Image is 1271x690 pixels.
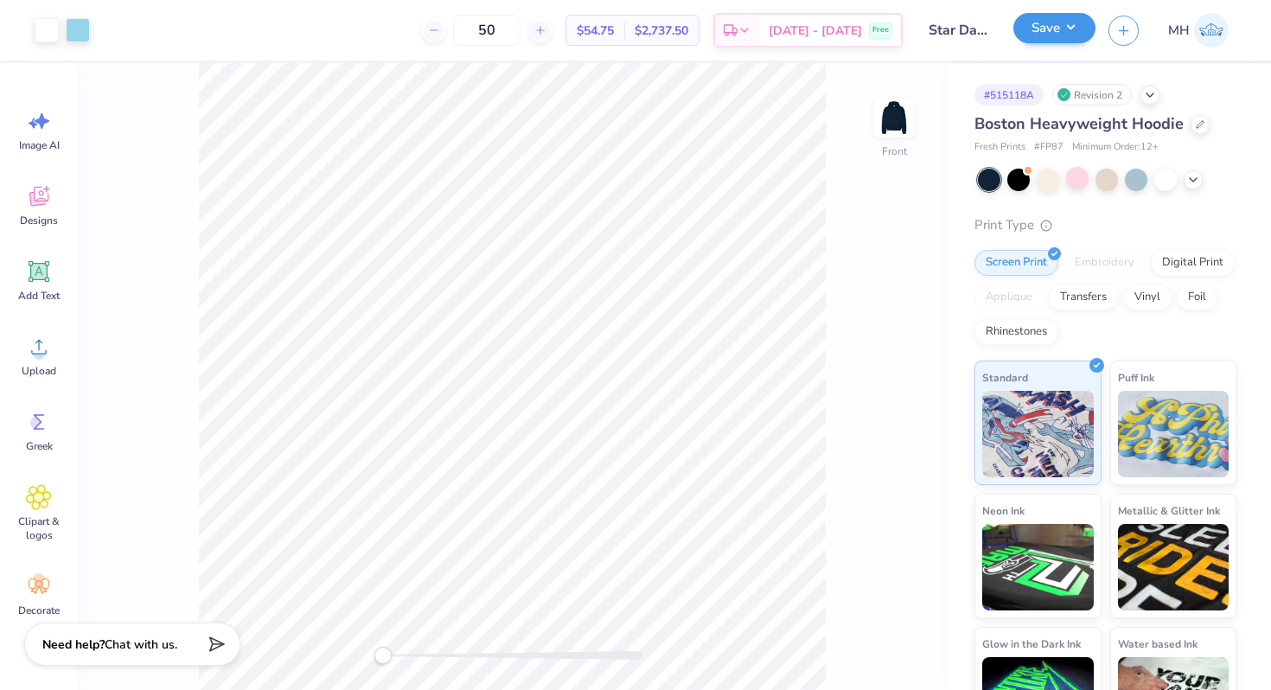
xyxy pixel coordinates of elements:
div: Vinyl [1123,284,1172,310]
span: Add Text [18,289,60,303]
div: Digital Print [1151,250,1235,276]
span: Neon Ink [982,502,1025,520]
span: Glow in the Dark Ink [982,635,1081,653]
span: Puff Ink [1118,368,1154,387]
div: # 515118A [974,84,1044,105]
div: Revision 2 [1052,84,1132,105]
span: Decorate [18,604,60,617]
span: [DATE] - [DATE] [769,22,862,40]
div: Screen Print [974,250,1058,276]
span: Water based Ink [1118,635,1198,653]
div: Foil [1177,284,1217,310]
div: Applique [974,284,1044,310]
span: $2,737.50 [635,22,688,40]
div: Front [882,144,907,159]
span: Greek [26,439,53,453]
div: Accessibility label [374,647,392,664]
span: Minimum Order: 12 + [1072,140,1159,155]
span: Free [872,24,889,36]
span: Designs [20,214,58,227]
span: $54.75 [577,22,614,40]
span: Image AI [19,138,60,152]
div: Embroidery [1063,250,1146,276]
img: Mitra Hegde [1194,13,1229,48]
span: # FP87 [1034,140,1063,155]
img: Standard [982,391,1094,477]
strong: Need help? [42,636,105,653]
span: Metallic & Glitter Ink [1118,502,1220,520]
span: Boston Heavyweight Hoodie [974,113,1184,134]
div: Transfers [1049,284,1118,310]
span: Clipart & logos [10,514,67,542]
div: Rhinestones [974,319,1058,345]
img: Neon Ink [982,524,1094,610]
button: Save [1013,13,1095,43]
input: – – [453,15,521,46]
img: Puff Ink [1118,391,1229,477]
span: Chat with us. [105,636,177,653]
img: Metallic & Glitter Ink [1118,524,1229,610]
span: Standard [982,368,1028,387]
a: MH [1160,13,1236,48]
span: Fresh Prints [974,140,1025,155]
input: Untitled Design [916,13,1000,48]
span: MH [1168,21,1190,41]
span: Upload [22,364,56,378]
img: Front [877,100,911,135]
div: Print Type [974,215,1236,235]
